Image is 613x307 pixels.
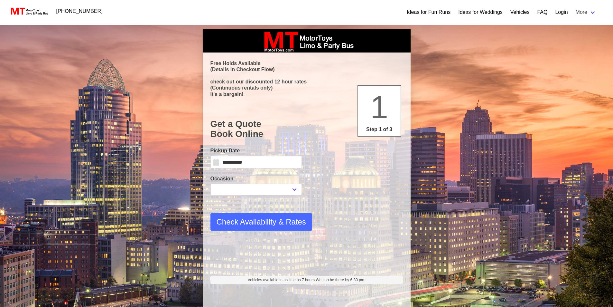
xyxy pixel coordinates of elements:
a: Ideas for Fun Runs [407,8,450,16]
a: FAQ [537,8,547,16]
a: [PHONE_NUMBER] [52,5,107,18]
label: Occasion [210,175,302,183]
img: box_logo_brand.jpeg [258,29,355,53]
span: We can be there by 6:30 pm. [316,278,365,282]
span: Check Availability & Rates [217,216,306,228]
a: Ideas for Weddings [458,8,503,16]
a: Vehicles [510,8,530,16]
p: (Continuous rentals only) [210,85,403,91]
span: Vehicles available in as little as 7 hours. [248,277,365,283]
a: More [572,6,600,19]
p: (Details in Checkout Flow) [210,66,403,72]
p: It's a bargain! [210,91,403,97]
p: Free Holds Available [210,60,403,66]
p: check out our discounted 12 hour rates [210,79,403,85]
span: 1 [370,89,388,125]
a: Login [555,8,568,16]
h1: Get a Quote Book Online [210,119,403,139]
img: MotorToys Logo [9,7,49,16]
label: Pickup Date [210,147,302,155]
button: Check Availability & Rates [210,213,312,231]
p: Step 1 of 3 [361,126,398,133]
